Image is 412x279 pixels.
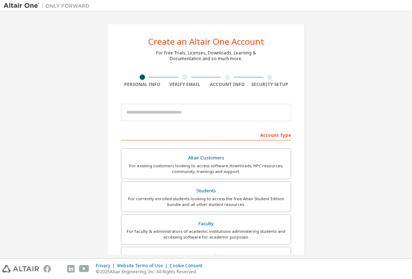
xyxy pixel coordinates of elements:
div: Verify Email [164,82,206,87]
img: linkedin.svg [67,265,75,273]
p: © 2025 Altair Engineering, Inc. All Rights Reserved. [96,269,207,275]
img: Altair One [4,2,93,9]
div: Altair Customers [126,153,286,163]
div: For currently enrolled students looking to access the free Altair Student Edition bundle and all ... [126,196,286,207]
div: For faculty & administrators of academic institutions administering students and accessing softwa... [126,229,286,240]
div: Security Setup [249,82,291,87]
div: Account Type [121,129,291,140]
img: youtube.svg [79,265,89,273]
div: Cookie Consent [170,263,207,269]
img: facebook.svg [43,265,51,273]
div: Personal Info [121,82,164,87]
div: Website Terms of Use [117,263,170,269]
div: For Free Trials, Licenses, Downloads, Learning & Documentation and so much more. [156,50,256,62]
div: Everyone else [126,251,286,261]
div: Privacy [96,263,117,269]
div: Students [126,186,286,196]
div: Faculty [126,219,286,229]
img: altair_logo.svg [2,265,39,273]
div: For existing customers looking to access software downloads, HPC resources, community, trainings ... [126,163,286,174]
div: Create an Altair One Account [148,37,264,46]
div: Account Info [206,82,249,87]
